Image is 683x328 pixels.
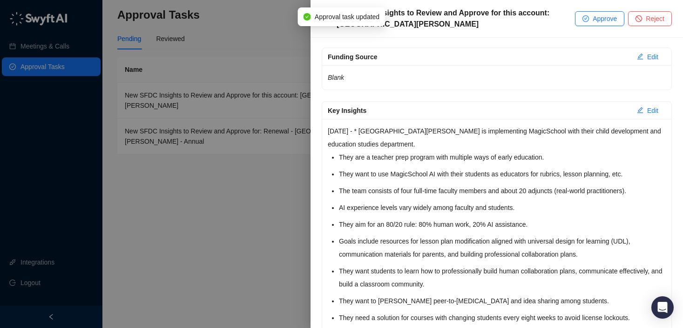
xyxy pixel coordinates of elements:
[339,235,666,261] li: Goals include resources for lesson plan modification aligned with universal design for learning (...
[628,11,672,26] button: Reject
[593,14,617,24] span: Approve
[328,105,629,116] div: Key Insights
[339,311,666,324] li: They need a solution for courses with changing students every eight weeks to avoid license lockouts.
[328,52,629,62] div: Funding Source
[647,52,658,62] span: Edit
[337,7,575,30] div: New SFDC Insights to Review and Approve for this account: [GEOGRAPHIC_DATA][PERSON_NAME]
[339,294,666,307] li: They want to [PERSON_NAME] peer-to-[MEDICAL_DATA] and idea sharing among students.
[637,53,643,60] span: edit
[339,201,666,214] li: AI experience levels vary widely among faculty and students.
[582,15,589,22] span: check-circle
[651,296,674,319] div: Open Intercom Messenger
[339,184,666,197] li: The team consists of four full-time faculty members and about 20 adjuncts (real-world practitione...
[315,12,379,22] span: Approval task updated
[328,125,666,151] p: [DATE] - * [GEOGRAPHIC_DATA][PERSON_NAME] is implementing MagicSchool with their child developmen...
[637,107,643,113] span: edit
[629,49,666,64] button: Edit
[629,103,666,118] button: Edit
[647,105,658,116] span: Edit
[304,13,311,21] span: check-circle
[339,218,666,231] li: They aim for an 80/20 rule: 80% human work, 20% AI assistance.
[646,14,664,24] span: Reject
[575,11,624,26] button: Approve
[339,167,666,181] li: They want to use MagicSchool AI with their students as educators for rubrics, lesson planning, etc.
[636,15,642,22] span: stop
[328,74,344,81] em: Blank
[339,265,666,291] li: They want students to learn how to professionally build human collaboration plans, communicate ef...
[339,151,666,164] li: They are a teacher prep program with multiple ways of early education.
